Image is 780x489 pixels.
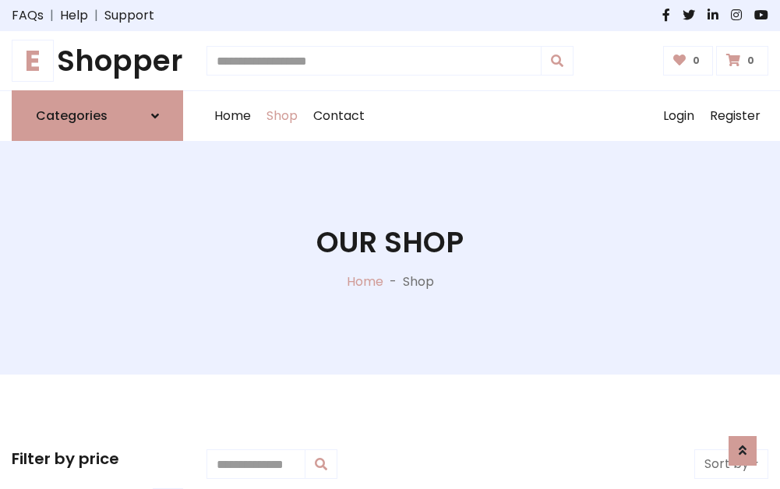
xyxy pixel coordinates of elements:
[12,40,54,82] span: E
[104,6,154,25] a: Support
[36,108,108,123] h6: Categories
[12,44,183,78] h1: Shopper
[655,91,702,141] a: Login
[702,91,768,141] a: Register
[383,273,403,291] p: -
[44,6,60,25] span: |
[347,273,383,290] a: Home
[12,44,183,78] a: EShopper
[716,46,768,76] a: 0
[259,91,305,141] a: Shop
[12,449,183,468] h5: Filter by price
[663,46,714,76] a: 0
[12,90,183,141] a: Categories
[403,273,434,291] p: Shop
[206,91,259,141] a: Home
[60,6,88,25] a: Help
[743,54,758,68] span: 0
[305,91,372,141] a: Contact
[88,6,104,25] span: |
[12,6,44,25] a: FAQs
[694,449,768,479] button: Sort by
[316,225,464,259] h1: Our Shop
[689,54,704,68] span: 0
